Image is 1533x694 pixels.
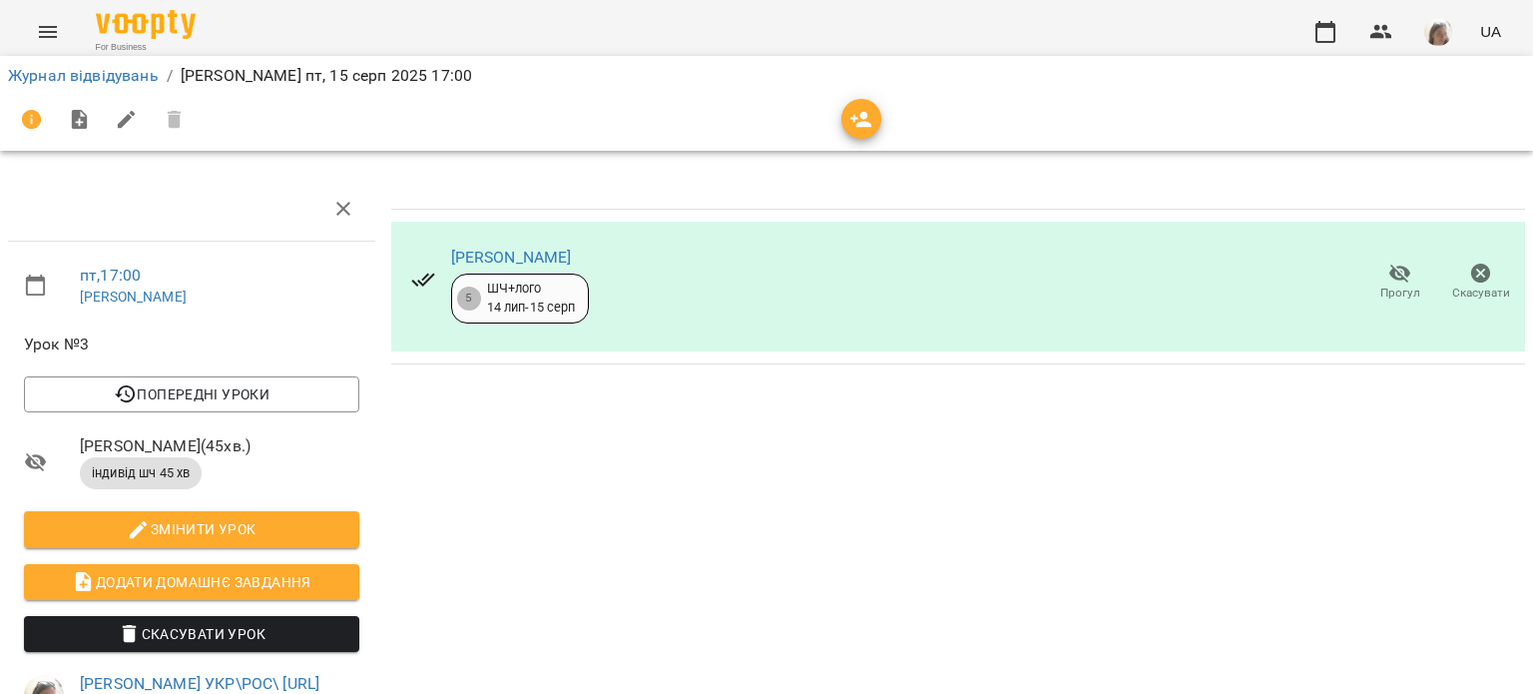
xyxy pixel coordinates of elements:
button: Змінити урок [24,511,359,547]
a: [PERSON_NAME] [80,289,187,305]
button: Скасувати Урок [24,616,359,652]
span: Попередні уроки [40,382,343,406]
img: 4795d6aa07af88b41cce17a01eea78aa.jpg [1424,18,1452,46]
p: [PERSON_NAME] пт, 15 серп 2025 17:00 [181,64,472,88]
span: Скасувати [1452,285,1510,302]
span: Скасувати Урок [40,622,343,646]
button: Скасувати [1440,255,1521,311]
span: Урок №3 [24,333,359,356]
span: Змінити урок [40,517,343,541]
a: пт , 17:00 [80,266,141,285]
span: Додати домашнє завдання [40,570,343,594]
span: [PERSON_NAME] ( 45 хв. ) [80,434,359,458]
button: Прогул [1359,255,1440,311]
button: Menu [24,8,72,56]
button: UA [1472,13,1509,50]
span: Прогул [1380,285,1420,302]
li: / [167,64,173,88]
img: Voopty Logo [96,10,196,39]
nav: breadcrumb [8,64,1525,88]
button: Попередні уроки [24,376,359,412]
button: Додати домашнє завдання [24,564,359,600]
span: For Business [96,41,196,54]
div: ШЧ+лого 14 лип - 15 серп [487,280,576,317]
span: UA [1480,21,1501,42]
a: Журнал відвідувань [8,66,159,85]
span: індивід шч 45 хв [80,464,202,482]
a: [PERSON_NAME] [451,248,572,267]
div: 5 [457,287,481,311]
